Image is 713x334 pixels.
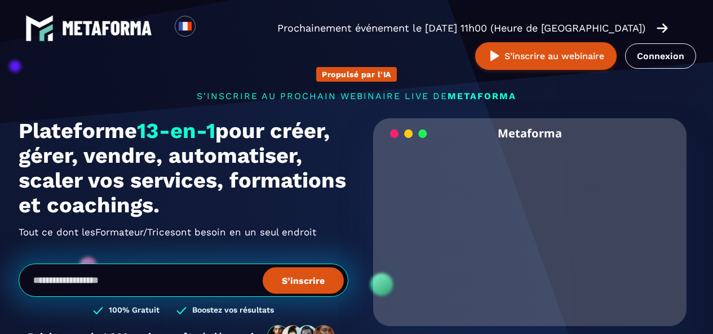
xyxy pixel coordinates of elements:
[19,118,348,217] h1: Plateforme pour créer, gérer, vendre, automatiser, scaler vos services, formations et coachings.
[62,21,152,35] img: logo
[382,148,679,296] video: Your browser does not support the video tag.
[625,43,696,69] a: Connexion
[95,223,175,241] span: Formateur/Trices
[277,20,645,36] p: Prochainement événement le [DATE] 11h00 (Heure de [GEOGRAPHIC_DATA])
[488,49,502,63] img: play
[448,91,516,101] span: METAFORMA
[137,118,215,143] span: 13-en-1
[657,22,668,34] img: arrow-right
[498,118,562,148] h2: Metaforma
[176,305,187,316] img: checked
[196,16,223,41] div: Search for option
[109,305,160,316] h3: 100% Gratuit
[205,21,214,35] input: Search for option
[178,19,192,33] img: fr
[25,14,54,42] img: logo
[263,267,344,293] button: S’inscrire
[475,42,617,70] button: S’inscrire au webinaire
[93,305,103,316] img: checked
[192,305,274,316] h3: Boostez vos résultats
[390,128,427,139] img: loading
[19,223,348,241] h2: Tout ce dont les ont besoin en un seul endroit
[19,91,695,101] p: s'inscrire au prochain webinaire live de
